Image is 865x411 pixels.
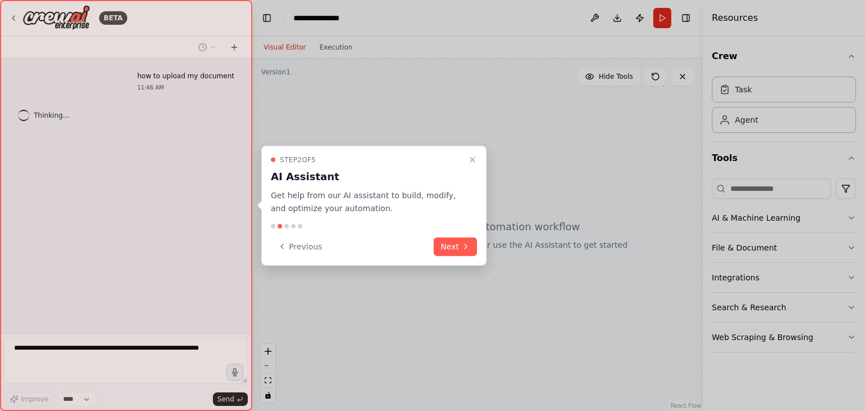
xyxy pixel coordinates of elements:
[271,169,463,185] h3: AI Assistant
[280,155,316,164] span: Step 2 of 5
[434,237,477,256] button: Next
[259,10,275,26] button: Hide left sidebar
[271,237,329,256] button: Previous
[271,189,463,215] p: Get help from our AI assistant to build, modify, and optimize your automation.
[466,153,479,167] button: Close walkthrough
